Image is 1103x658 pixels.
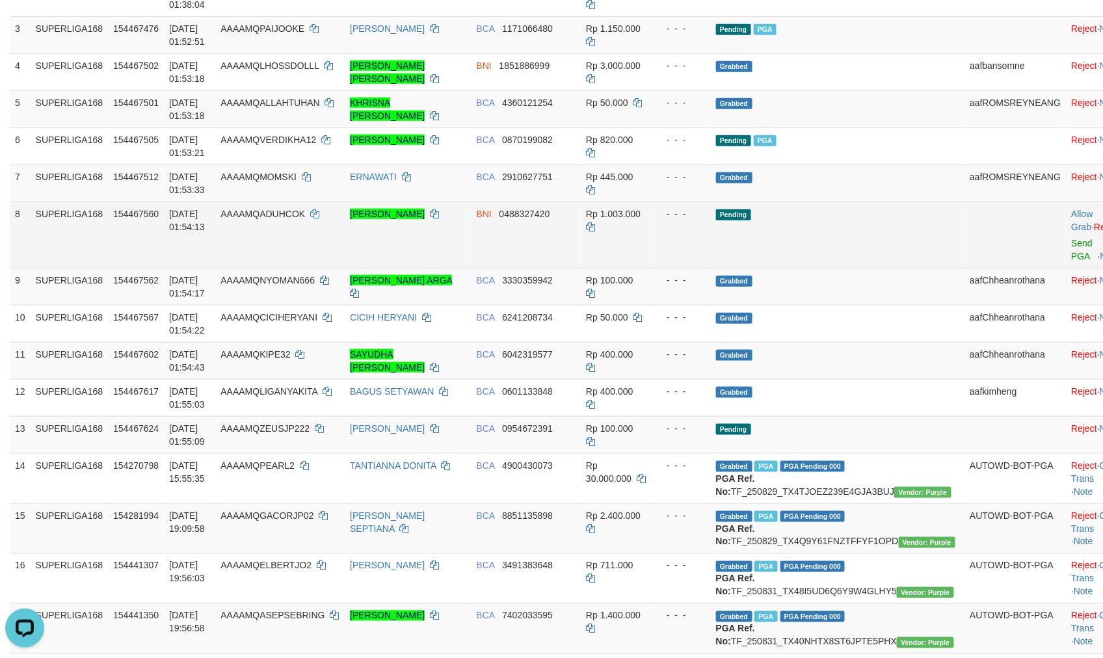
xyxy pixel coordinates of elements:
a: [PERSON_NAME] ARGA [350,275,452,285]
span: AAAAMQLHOSSDOLLL [220,60,319,71]
span: Rp 820.000 [586,135,633,145]
span: BCA [477,460,495,471]
td: SUPERLIGA168 [31,90,109,127]
td: AUTOWD-BOT-PGA [964,453,1066,503]
td: aafChheanrothana [964,305,1066,342]
b: PGA Ref. No: [716,624,755,647]
span: BCA [477,423,495,434]
a: Send PGA [1071,238,1093,261]
span: [DATE] 19:56:03 [169,560,205,584]
span: 154467562 [113,275,159,285]
span: Vendor URL: https://trx4.1velocity.biz [897,637,953,648]
span: Marked by aafmaleo [754,461,777,472]
div: - - - [656,385,706,398]
td: TF_250829_TX4Q9Y61FNZTFFYF1OPD [711,503,965,553]
td: TF_250831_TX48I5UD6Q6Y9W4GLHY5 [711,553,965,603]
span: Copy 7402033595 to clipboard [502,611,553,621]
a: [PERSON_NAME] [350,23,425,34]
span: Grabbed [716,276,752,287]
span: BCA [477,98,495,108]
span: Grabbed [716,172,752,183]
span: Pending [716,24,751,35]
td: aafROMSREYNEANG [964,90,1066,127]
a: Reject [1071,611,1097,621]
td: SUPERLIGA168 [31,305,109,342]
span: PGA Pending [780,511,845,522]
td: SUPERLIGA168 [31,16,109,53]
a: CICIH HERYANI [350,312,417,322]
td: SUPERLIGA168 [31,127,109,164]
td: 5 [10,90,31,127]
td: SUPERLIGA168 [31,416,109,453]
a: Reject [1071,460,1097,471]
span: AAAAMQMOMSKI [220,172,297,182]
td: AUTOWD-BOT-PGA [964,603,1066,653]
span: Rp 400.000 [586,349,633,360]
a: Note [1074,637,1093,647]
span: [DATE] 01:52:51 [169,23,205,47]
span: [DATE] 01:54:43 [169,349,205,373]
td: aafkimheng [964,379,1066,416]
span: AAAAMQNYOMAN666 [220,275,315,285]
td: aafbansomne [964,53,1066,90]
b: PGA Ref. No: [716,573,755,597]
span: Rp 50.000 [586,312,628,322]
span: Copy 6241208734 to clipboard [502,312,553,322]
td: aafROMSREYNEANG [964,164,1066,202]
td: SUPERLIGA168 [31,603,109,653]
span: BNI [477,209,492,219]
td: SUPERLIGA168 [31,453,109,503]
td: 11 [10,342,31,379]
span: Marked by aafnonsreyleab [754,135,777,146]
span: AAAAMQGACORJP02 [220,510,313,521]
span: PGA Pending [780,611,845,622]
span: Copy 0488327420 to clipboard [499,209,550,219]
span: Grabbed [716,313,752,324]
span: 154467617 [113,386,159,397]
a: [PERSON_NAME] [350,560,425,571]
td: 7 [10,164,31,202]
span: 154467512 [113,172,159,182]
td: TF_250829_TX4TJOEZ239E4GJA3BUJ [711,453,965,503]
button: Open LiveChat chat widget [5,5,44,44]
a: [PERSON_NAME] [350,611,425,621]
span: Grabbed [716,461,752,472]
span: · [1071,209,1094,232]
span: 154467502 [113,60,159,71]
span: Pending [716,424,751,435]
div: - - - [656,22,706,35]
a: Reject [1071,23,1097,34]
a: Reject [1071,423,1097,434]
span: PGA Pending [780,561,845,572]
a: Allow Grab [1071,209,1093,232]
span: BCA [477,510,495,521]
a: [PERSON_NAME] SEPTIANA [350,510,425,534]
a: ERNAWATI [350,172,397,182]
span: 154467476 [113,23,159,34]
a: Reject [1071,312,1097,322]
td: 9 [10,268,31,305]
span: Copy 8851135898 to clipboard [502,510,553,521]
span: Pending [716,135,751,146]
span: AAAAMQPAIJOOKE [220,23,304,34]
span: Rp 100.000 [586,275,633,285]
span: 154467602 [113,349,159,360]
td: SUPERLIGA168 [31,164,109,202]
a: [PERSON_NAME] [PERSON_NAME] [350,60,425,84]
span: Marked by aafsoycanthlai [754,561,777,572]
span: 154441350 [113,611,159,621]
span: Copy 4360121254 to clipboard [502,98,553,108]
a: Reject [1071,135,1097,145]
span: BCA [477,560,495,571]
span: Rp 2.400.000 [586,510,641,521]
td: SUPERLIGA168 [31,53,109,90]
div: - - - [656,207,706,220]
span: [DATE] 01:53:18 [169,98,205,121]
b: PGA Ref. No: [716,473,755,497]
span: Rp 3.000.000 [586,60,641,71]
span: BNI [477,60,492,71]
td: 16 [10,553,31,603]
span: AAAAMQADUHCOK [220,209,305,219]
a: Reject [1071,510,1097,521]
a: Note [1074,536,1093,547]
